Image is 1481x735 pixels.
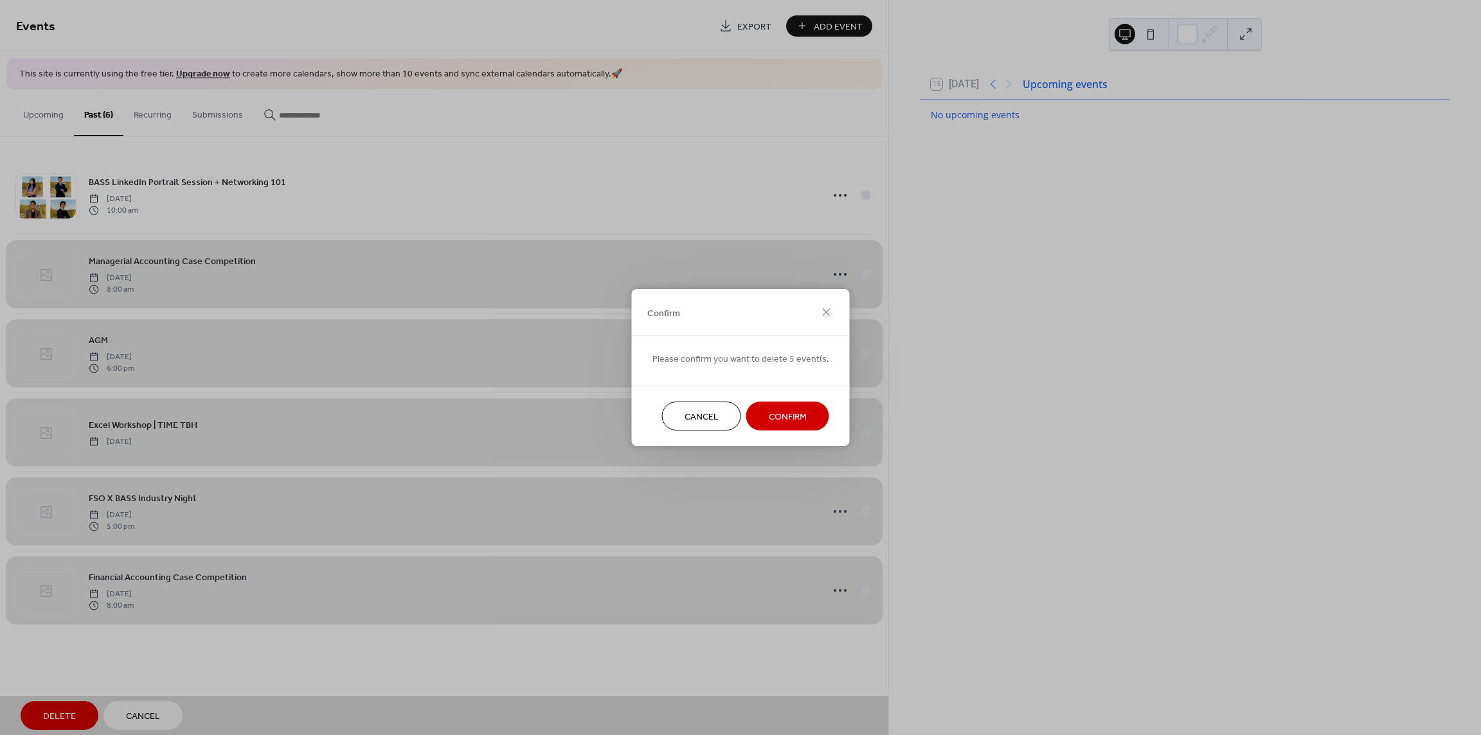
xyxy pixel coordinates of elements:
[652,353,829,366] span: Please confirm you want to delete 5 event(s.
[769,411,807,424] span: Confirm
[685,411,719,424] span: Cancel
[647,306,680,320] span: Confirm
[662,402,741,430] button: Cancel
[746,402,829,430] button: Confirm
